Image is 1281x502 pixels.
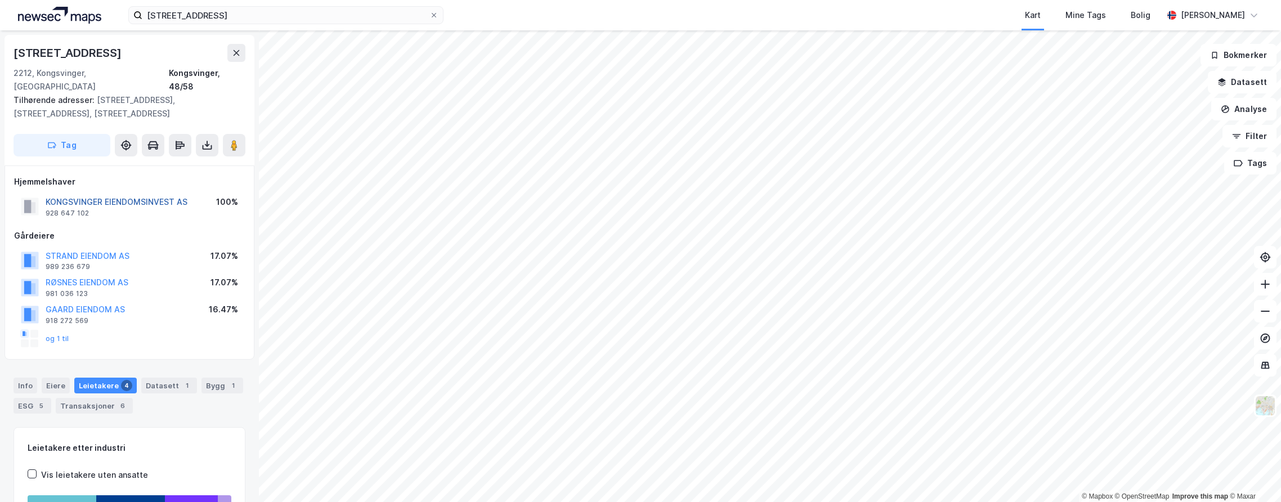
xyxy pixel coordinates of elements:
[117,400,128,411] div: 6
[1208,71,1276,93] button: Datasett
[46,289,88,298] div: 981 036 123
[1172,492,1228,500] a: Improve this map
[1082,492,1113,500] a: Mapbox
[121,380,132,391] div: 4
[1131,8,1150,22] div: Bolig
[1225,448,1281,502] iframe: Chat Widget
[1115,492,1170,500] a: OpenStreetMap
[169,66,245,93] div: Kongsvinger, 48/58
[41,468,148,482] div: Vis leietakere uten ansatte
[14,134,110,156] button: Tag
[1224,152,1276,174] button: Tags
[210,249,238,263] div: 17.07%
[1225,448,1281,502] div: Kontrollprogram for chat
[181,380,192,391] div: 1
[210,276,238,289] div: 17.07%
[1065,8,1106,22] div: Mine Tags
[14,95,97,105] span: Tilhørende adresser:
[1181,8,1245,22] div: [PERSON_NAME]
[227,380,239,391] div: 1
[14,378,37,393] div: Info
[14,175,245,189] div: Hjemmelshaver
[14,44,124,62] div: [STREET_ADDRESS]
[18,7,101,24] img: logo.a4113a55bc3d86da70a041830d287a7e.svg
[141,378,197,393] div: Datasett
[46,262,90,271] div: 989 236 679
[28,441,231,455] div: Leietakere etter industri
[1222,125,1276,147] button: Filter
[14,93,236,120] div: [STREET_ADDRESS], [STREET_ADDRESS], [STREET_ADDRESS]
[1211,98,1276,120] button: Analyse
[46,316,88,325] div: 918 272 569
[1255,395,1276,416] img: Z
[14,229,245,243] div: Gårdeiere
[201,378,243,393] div: Bygg
[1201,44,1276,66] button: Bokmerker
[35,400,47,411] div: 5
[14,398,51,414] div: ESG
[209,303,238,316] div: 16.47%
[42,378,70,393] div: Eiere
[46,209,89,218] div: 928 647 102
[14,66,169,93] div: 2212, Kongsvinger, [GEOGRAPHIC_DATA]
[56,398,133,414] div: Transaksjoner
[74,378,137,393] div: Leietakere
[1025,8,1041,22] div: Kart
[216,195,238,209] div: 100%
[142,7,429,24] input: Søk på adresse, matrikkel, gårdeiere, leietakere eller personer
